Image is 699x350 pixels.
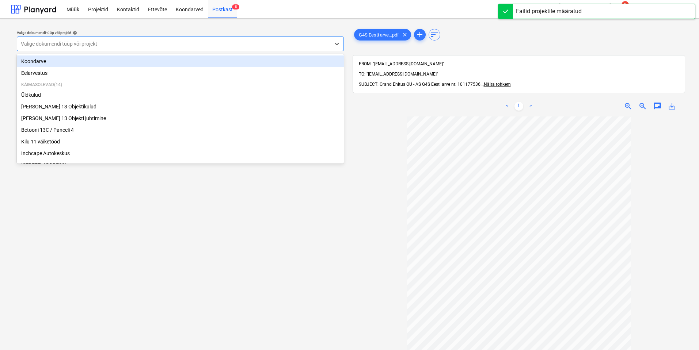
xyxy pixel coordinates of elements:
[21,82,339,88] p: Käimasolevad ( 14 )
[17,30,344,35] div: Valige dokumendi tüüp või projekt
[17,67,344,79] div: Eelarvestus
[232,4,239,9] span: 5
[668,102,676,111] span: save_alt
[400,30,409,39] span: clear
[17,89,344,101] div: Üldkulud
[503,102,512,111] a: Previous page
[514,102,523,111] a: Page 1 is your current page
[17,136,344,147] div: Kilu 11 väiketööd
[17,112,344,124] div: Luise 13 Objekti juhtimine
[480,82,511,87] span: ...
[354,32,403,38] span: G4S Eesti arve...pdf
[359,61,444,66] span: FROM: "[EMAIL_ADDRESS][DOMAIN_NAME]"
[17,55,344,67] div: Koondarve
[484,82,511,87] span: Näita rohkem
[17,159,344,171] div: Narva mnt 120
[17,147,344,159] div: Inchcape Autokeskus
[516,7,582,16] div: Failid projektile määratud
[17,112,344,124] div: [PERSON_NAME] 13 Objekti juhtimine
[624,102,632,111] span: zoom_in
[526,102,535,111] a: Next page
[17,124,344,136] div: Betooni 13C / Paneeli 4
[71,31,77,35] span: help
[359,72,438,77] span: TO: "[EMAIL_ADDRESS][DOMAIN_NAME]"
[662,315,699,350] iframe: Chat Widget
[430,30,439,39] span: sort
[638,102,647,111] span: zoom_out
[415,30,424,39] span: add
[17,101,344,112] div: Luise 13 Objektikulud
[359,82,480,87] span: SUBJECT: Grand Ehitus OÜ - AS G4S Eesti arve nr: 101177536
[17,159,344,171] div: [STREET_ADDRESS]
[354,29,411,41] div: G4S Eesti arve...pdf
[17,101,344,112] div: [PERSON_NAME] 13 Objektikulud
[653,102,662,111] span: chat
